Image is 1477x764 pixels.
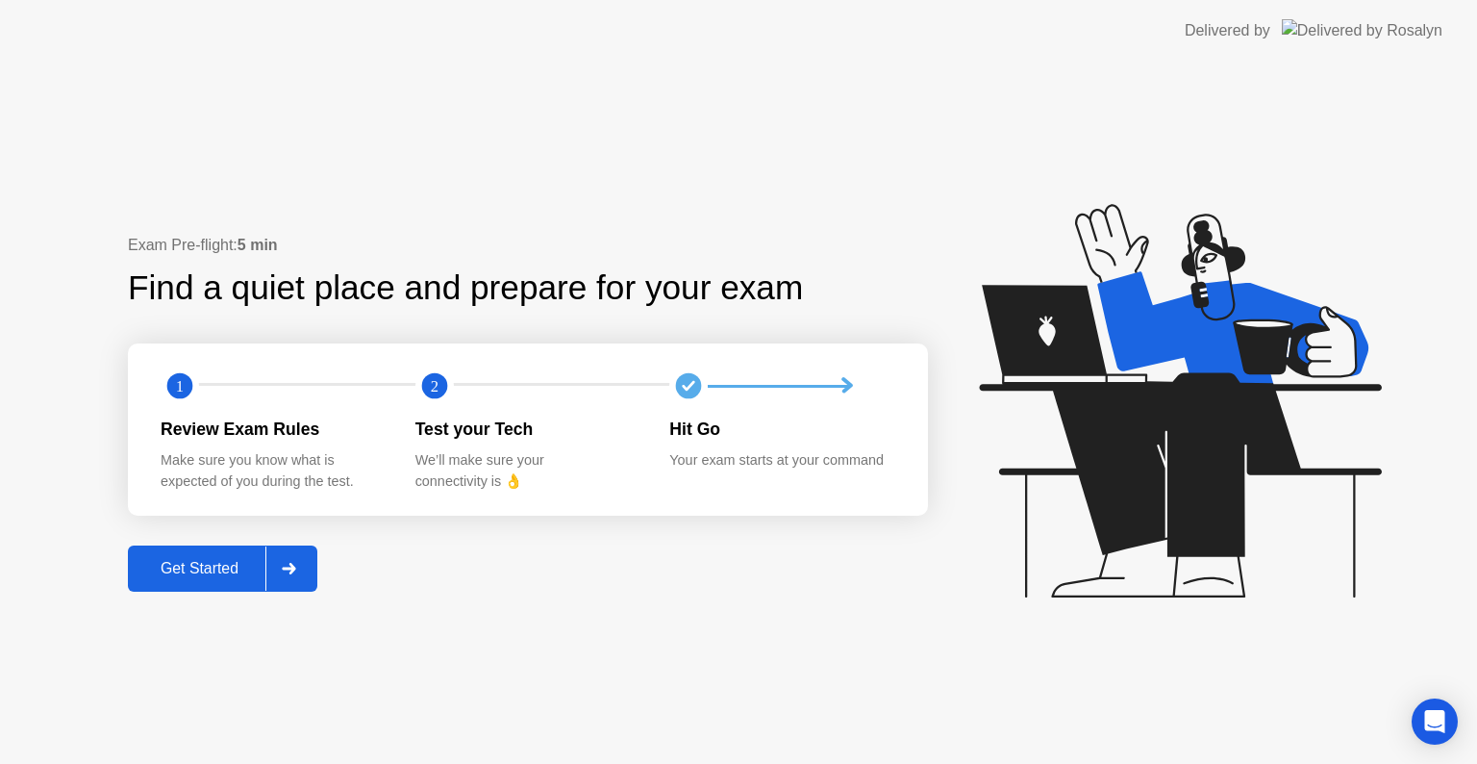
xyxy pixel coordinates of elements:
[128,263,806,314] div: Find a quiet place and prepare for your exam
[669,450,893,471] div: Your exam starts at your command
[128,546,317,592] button: Get Started
[415,450,639,492] div: We’ll make sure your connectivity is 👌
[431,377,438,395] text: 2
[128,234,928,257] div: Exam Pre-flight:
[238,237,278,253] b: 5 min
[1185,19,1270,42] div: Delivered by
[669,417,893,442] div: Hit Go
[1282,19,1442,41] img: Delivered by Rosalyn
[161,417,385,442] div: Review Exam Rules
[1412,699,1458,745] div: Open Intercom Messenger
[134,560,265,577] div: Get Started
[415,417,639,442] div: Test your Tech
[176,377,184,395] text: 1
[161,450,385,492] div: Make sure you know what is expected of you during the test.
